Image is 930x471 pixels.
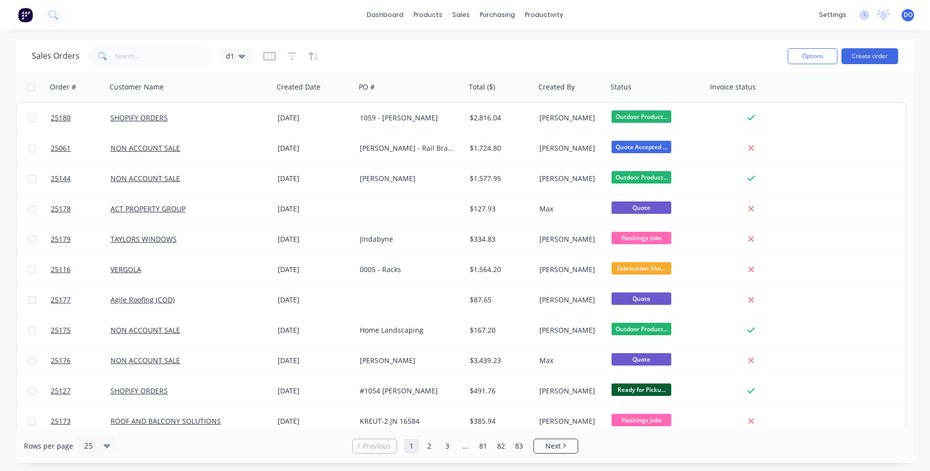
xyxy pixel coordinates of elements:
[51,234,71,244] span: 25179
[51,356,71,366] span: 25176
[360,234,457,244] div: Jindabyne
[470,416,528,426] div: $385.94
[611,82,631,92] div: Status
[363,441,391,451] span: Previous
[440,439,455,454] a: Page 3
[110,325,180,335] a: NON ACCOUNT SALE
[278,143,352,153] div: [DATE]
[539,295,601,305] div: [PERSON_NAME]
[470,265,528,275] div: $1,564.20
[51,103,110,133] a: 25180
[470,234,528,244] div: $334.83
[110,416,221,426] a: ROOF AND BALCONY SOLUTIONS
[612,110,671,123] span: Outdoor Product...
[51,295,71,305] span: 25177
[278,416,352,426] div: [DATE]
[51,204,71,214] span: 25178
[470,113,528,123] div: $2,816.04
[494,439,509,454] a: Page 82
[32,51,80,61] h1: Sales Orders
[539,325,601,335] div: [PERSON_NAME]
[277,82,320,92] div: Created Date
[545,441,561,451] span: Next
[51,406,110,436] a: 25173
[612,414,671,426] span: Flashings Jobs
[360,113,457,123] div: 1059 - [PERSON_NAME]
[534,441,578,451] a: Next page
[51,346,110,376] a: 25176
[422,439,437,454] a: Page 2
[612,201,671,214] span: Quote
[904,10,913,19] span: DO
[612,141,671,153] span: Quote Accepted ...
[404,439,419,454] a: Page 1 is your current page
[458,439,473,454] a: Jump forward
[359,82,375,92] div: PO #
[409,7,447,22] div: products
[278,386,352,396] div: [DATE]
[278,356,352,366] div: [DATE]
[278,113,352,123] div: [DATE]
[896,437,920,461] iframe: Intercom live chat
[110,295,175,304] a: Agile Roofing (COD)
[51,174,71,184] span: 25144
[51,325,71,335] span: 25175
[470,204,528,214] div: $127.93
[51,194,110,224] a: 25178
[539,113,601,123] div: [PERSON_NAME]
[24,441,73,451] span: Rows per page
[538,82,575,92] div: Created By
[51,265,71,275] span: 25116
[360,416,457,426] div: KREUT-2 JN 16584
[539,204,601,214] div: Max
[51,285,110,315] a: 25177
[539,234,601,244] div: [PERSON_NAME]
[539,386,601,396] div: [PERSON_NAME]
[539,174,601,184] div: [PERSON_NAME]
[110,386,168,395] a: SHOPIFY ORDERS
[278,295,352,305] div: [DATE]
[278,265,352,275] div: [DATE]
[226,51,234,61] span: d1
[360,143,457,153] div: [PERSON_NAME] - Rail Brackets
[788,48,837,64] button: Options
[51,315,110,345] a: 25175
[512,439,526,454] a: Page 83
[110,204,186,213] a: ACT PROPERTY GROUP
[470,386,528,396] div: $491.76
[51,224,110,254] a: 25179
[362,7,409,22] a: dashboard
[51,376,110,406] a: 25127
[360,356,457,366] div: [PERSON_NAME]
[115,46,212,66] input: Search...
[612,353,671,366] span: Quote
[612,323,671,335] span: Outdoor Product...
[447,7,475,22] div: sales
[470,174,528,184] div: $1,577.95
[539,143,601,153] div: [PERSON_NAME]
[109,82,164,92] div: Customer Name
[539,416,601,426] div: [PERSON_NAME]
[469,82,495,92] div: Total ($)
[110,174,180,183] a: NON ACCOUNT SALE
[51,255,110,284] a: 25116
[470,295,528,305] div: $87.65
[278,204,352,214] div: [DATE]
[612,171,671,184] span: Outdoor Product...
[110,265,141,274] a: VERGOLA
[612,292,671,305] span: Quote
[51,386,71,396] span: 25127
[110,356,180,365] a: NON ACCOUNT SALE
[353,441,397,451] a: Previous page
[51,143,71,153] span: 25061
[51,113,71,123] span: 25180
[476,439,491,454] a: Page 81
[348,439,582,454] ul: Pagination
[278,325,352,335] div: [DATE]
[539,356,601,366] div: Max
[278,174,352,184] div: [DATE]
[50,82,76,92] div: Order #
[612,383,671,396] span: Ready for Picku...
[51,164,110,193] a: 25144
[710,82,756,92] div: Invoice status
